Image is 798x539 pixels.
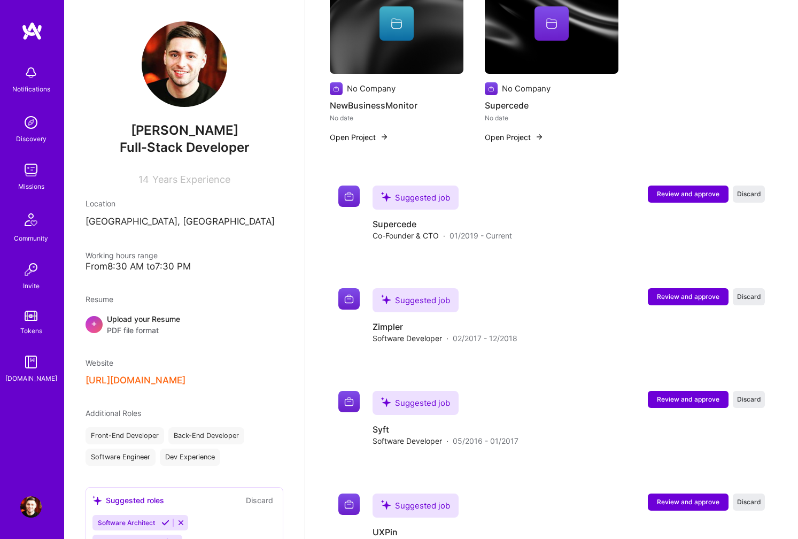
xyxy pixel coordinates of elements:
h4: UXPin [373,526,520,538]
span: [PERSON_NAME] [86,122,283,138]
img: User Avatar [20,496,42,518]
div: From 8:30 AM to 7:30 PM [86,261,283,272]
span: Review and approve [657,189,719,198]
button: Open Project [330,132,389,143]
img: guide book [20,351,42,373]
div: No date [485,112,618,124]
img: User Avatar [142,21,227,107]
div: Discovery [16,133,47,144]
img: arrow-right [380,133,389,141]
h4: Syft [373,423,518,435]
div: Notifications [12,83,50,95]
div: Front-End Developer [86,427,164,444]
span: 14 [138,174,149,185]
div: Missions [18,181,44,192]
div: No Company [502,83,551,94]
span: Full-Stack Developer [120,140,250,155]
div: Upload your Resume [107,313,180,336]
div: Dev Experience [160,449,220,466]
img: Invite [20,259,42,280]
span: Website [86,358,113,367]
img: bell [20,62,42,83]
span: 02/2017 - 12/2018 [453,333,517,344]
div: Suggested job [373,186,459,210]
span: Software Architect [98,519,155,527]
img: Company logo [338,494,360,515]
span: Review and approve [657,395,719,404]
h4: Supercede [485,98,618,112]
i: icon SuggestedTeams [92,496,102,505]
div: No date [330,112,463,124]
div: [DOMAIN_NAME] [5,373,57,384]
span: 05/2016 - 01/2017 [453,435,518,446]
img: arrow-right [535,133,544,141]
span: Resume [86,295,113,304]
i: Reject [177,519,185,527]
i: Accept [161,519,169,527]
i: icon SuggestedTeams [381,295,391,304]
div: Invite [23,280,40,291]
p: [GEOGRAPHIC_DATA], [GEOGRAPHIC_DATA] [86,215,283,228]
i: icon SuggestedTeams [381,397,391,407]
div: Suggested job [373,288,459,312]
img: teamwork [20,159,42,181]
img: logo [21,21,43,41]
div: Suggested job [373,391,459,415]
img: Company logo [338,288,360,310]
span: Discard [737,292,761,301]
span: Discard [737,497,761,506]
div: Back-End Developer [168,427,244,444]
div: Suggested job [373,494,459,518]
span: Co-Founder & CTO [373,230,439,241]
button: [URL][DOMAIN_NAME] [86,375,185,386]
span: + [91,318,97,329]
div: Suggested roles [92,495,164,506]
span: PDF file format [107,325,180,336]
span: Review and approve [657,497,719,506]
h4: Zimpler [373,321,517,333]
span: 01/2019 - Current [450,230,512,241]
span: Additional Roles [86,409,141,418]
button: Open Project [485,132,544,143]
span: Discard [737,395,761,404]
span: Software Developer [373,435,442,446]
div: Location [86,198,283,209]
span: · [446,435,448,446]
i: icon SuggestedTeams [381,192,391,202]
img: tokens [25,311,37,321]
img: Company logo [485,82,498,95]
span: · [446,333,448,344]
img: Community [18,207,44,233]
span: Software Developer [373,333,442,344]
img: Company logo [330,82,343,95]
img: discovery [20,112,42,133]
span: Discard [737,189,761,198]
img: Company logo [338,391,360,412]
h4: NewBusinessMonitor [330,98,463,112]
span: Years Experience [152,174,230,185]
i: icon SuggestedTeams [381,500,391,510]
div: Community [14,233,48,244]
h4: Supercede [373,218,512,230]
div: Software Engineer [86,449,156,466]
div: Tokens [20,325,42,336]
span: · [443,230,445,241]
button: Discard [243,494,276,506]
img: Company logo [338,186,360,207]
span: Working hours range [86,251,158,260]
div: No Company [347,83,396,94]
span: Review and approve [657,292,719,301]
